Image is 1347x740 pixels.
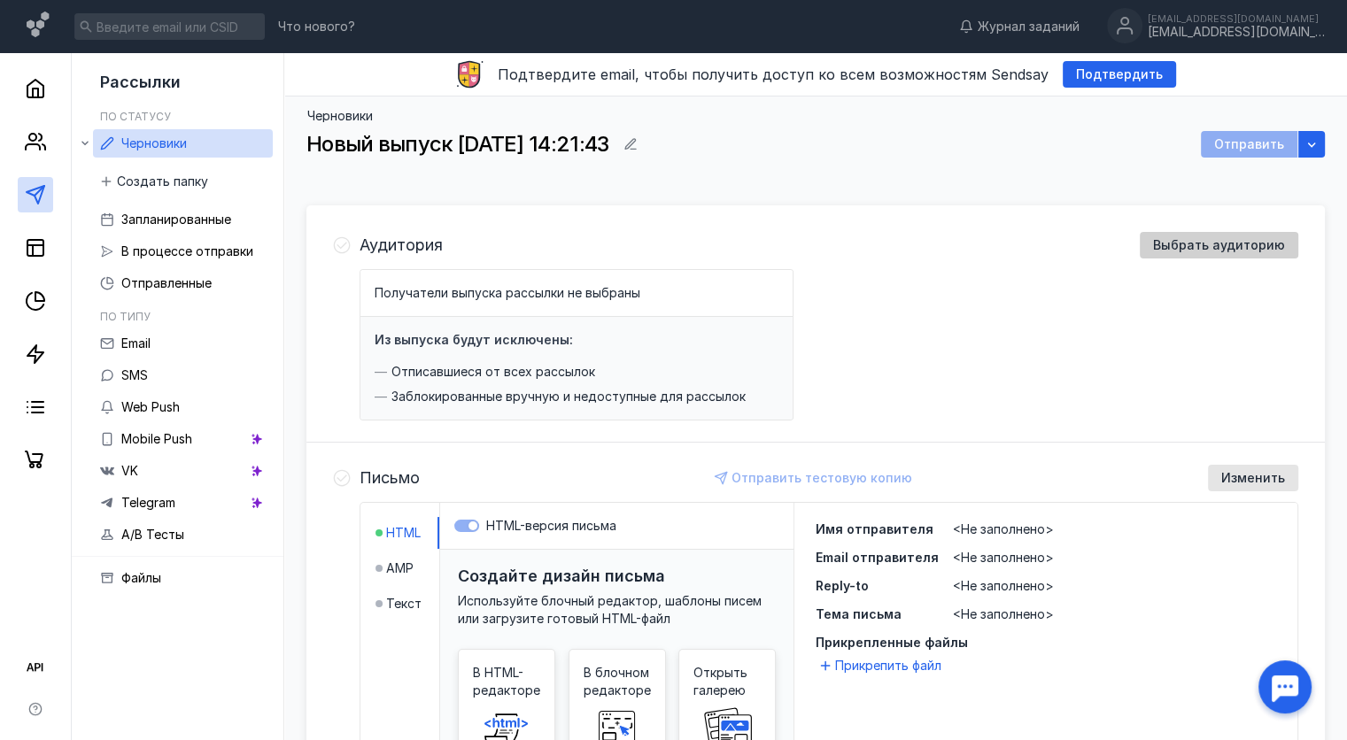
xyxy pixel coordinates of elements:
span: VK [121,463,138,478]
span: <Не заполнено> [953,578,1054,593]
span: Журнал заданий [978,18,1080,35]
a: Telegram [93,489,273,517]
span: Имя отправителя [816,521,933,536]
input: Введите email или CSID [74,13,265,40]
h3: Создайте дизайн письма [458,567,665,585]
button: Прикрепить файл [816,655,948,676]
div: [EMAIL_ADDRESS][DOMAIN_NAME] [1148,13,1325,24]
span: Web Push [121,399,180,414]
span: A/B Тесты [121,527,184,542]
span: Черновики [121,135,187,150]
span: Открыть галерею [693,664,761,699]
span: Тема письма [816,606,902,621]
h4: Аудитория [360,236,443,254]
span: Подтвердите email, чтобы получить доступ ко всем возможностям Sendsay [498,66,1049,83]
span: <Не заполнено> [953,550,1054,565]
a: Файлы [93,564,273,592]
h5: По типу [100,310,151,323]
a: Черновики [93,129,273,158]
button: Подтвердить [1063,61,1176,88]
span: <Не заполнено> [953,521,1054,536]
span: HTML [386,524,421,542]
span: В блочном редакторе [584,664,651,699]
span: HTML-версия письма [486,518,616,533]
div: [EMAIL_ADDRESS][DOMAIN_NAME] [1148,25,1325,40]
span: Запланированные [121,212,231,227]
span: Создать папку [117,174,208,189]
button: Создать папку [93,168,217,195]
button: Выбрать аудиторию [1140,232,1298,258]
span: Что нового? [278,20,355,33]
span: <Не заполнено> [953,606,1054,621]
span: Отправленные [121,275,212,290]
a: Mobile Push [93,425,273,453]
span: SMS [121,367,148,382]
span: Отписавшиеся от всех рассылок [391,363,595,381]
span: Изменить [1221,471,1285,486]
a: SMS [93,361,273,389]
button: Изменить [1208,465,1298,491]
a: VK [93,457,273,485]
span: В HTML-редакторе [473,664,540,699]
span: Прикрепить файл [835,657,941,674]
a: Web Push [93,393,273,421]
span: Email [121,335,151,351]
a: Отправленные [93,269,273,297]
h4: Письмо [360,469,420,487]
span: Telegram [121,495,175,510]
a: Email [93,329,273,358]
span: Reply-to [816,578,869,593]
a: В процессе отправки [93,237,273,266]
span: Получатели выпуска рассылки не выбраны [375,285,640,300]
span: Заблокированные вручную и недоступные для рассылок [391,388,746,405]
a: Запланированные [93,205,273,234]
span: В процессе отправки [121,243,253,258]
span: Текст [386,595,422,613]
a: A/B Тесты [93,520,273,549]
h5: По статусу [100,110,171,123]
h4: Из выпуска будут исключены: [375,332,573,347]
span: AMP [386,559,414,577]
span: Прикрепленные файлы [816,634,1276,651]
span: Подтвердить [1076,67,1163,82]
span: Email отправителя [816,550,939,565]
a: Что нового? [269,20,364,33]
span: Рассылки [100,73,181,91]
span: Выбрать аудиторию [1153,238,1285,253]
span: Mobile Push [121,431,192,446]
span: Файлы [121,570,161,585]
span: Новый выпуск [DATE] 14:21:43 [306,131,608,157]
a: Черновики [307,108,373,123]
span: Используйте блочный редактор, шаблоны писем или загрузите готовый HTML-файл [458,593,762,626]
a: Журнал заданий [950,18,1088,35]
